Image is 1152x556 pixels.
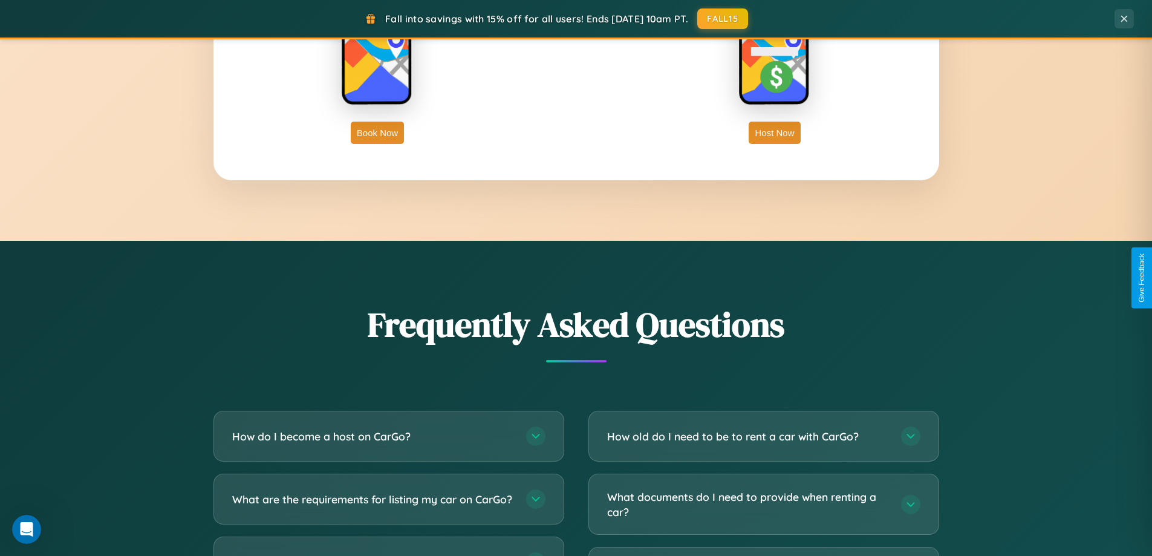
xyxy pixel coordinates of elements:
button: Book Now [351,122,404,144]
h2: Frequently Asked Questions [213,301,939,348]
h3: How old do I need to be to rent a car with CarGo? [607,429,889,444]
button: FALL15 [697,8,748,29]
div: Give Feedback [1137,253,1146,303]
iframe: Intercom live chat [12,515,41,544]
span: Fall into savings with 15% off for all users! Ends [DATE] 10am PT. [385,13,688,25]
h3: What documents do I need to provide when renting a car? [607,489,889,519]
h3: What are the requirements for listing my car on CarGo? [232,492,514,507]
button: Host Now [749,122,800,144]
h3: How do I become a host on CarGo? [232,429,514,444]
